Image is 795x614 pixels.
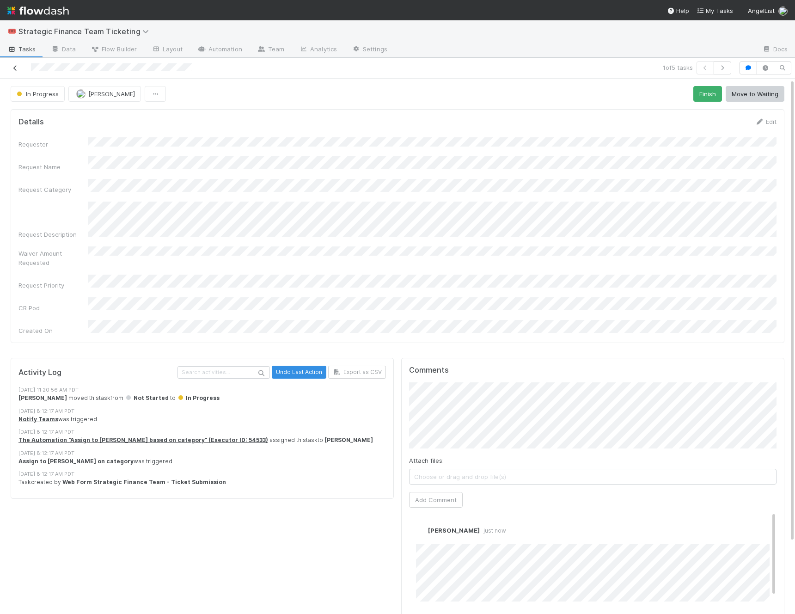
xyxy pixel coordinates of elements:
[18,386,386,394] div: [DATE] 11:20:56 AM PDT
[18,326,88,335] div: Created On
[328,366,386,379] button: Export as CSV
[15,90,59,98] span: In Progress
[18,407,386,415] div: [DATE] 8:12:17 AM PDT
[18,436,386,444] div: assigned this task to
[667,6,689,15] div: Help
[18,230,88,239] div: Request Description
[480,527,506,534] span: just now
[125,394,169,401] span: Not Started
[18,478,386,486] div: Task created by
[18,436,268,443] a: The Automation "Assign to [PERSON_NAME] based on category" (Executor ID: 54533)
[177,394,220,401] span: In Progress
[18,281,88,290] div: Request Priority
[428,527,480,534] span: [PERSON_NAME]
[778,6,788,16] img: avatar_aa4fbed5-f21b-48f3-8bdd-57047a9d59de.png
[272,366,326,379] button: Undo Last Action
[18,415,386,424] div: was triggered
[177,366,270,379] input: Search activities...
[693,86,722,102] button: Finish
[91,44,137,54] span: Flow Builder
[144,43,190,57] a: Layout
[18,303,88,313] div: CR Pod
[416,526,425,535] img: avatar_aa4fbed5-f21b-48f3-8bdd-57047a9d59de.png
[18,416,58,423] a: Notify Teams
[190,43,250,57] a: Automation
[748,7,775,14] span: AngelList
[663,63,693,72] span: 1 of 5 tasks
[18,394,386,402] div: moved this task from to
[250,43,292,57] a: Team
[68,86,141,102] button: [PERSON_NAME]
[18,368,176,377] h5: Activity Log
[88,90,135,98] span: [PERSON_NAME]
[7,27,17,35] span: 🎟️
[18,117,44,127] h5: Details
[409,492,463,508] button: Add Comment
[18,428,386,436] div: [DATE] 8:12:17 AM PDT
[76,89,86,98] img: avatar_aa4fbed5-f21b-48f3-8bdd-57047a9d59de.png
[18,249,88,267] div: Waiver Amount Requested
[7,44,36,54] span: Tasks
[18,458,134,465] a: Assign to [PERSON_NAME] on category
[62,479,226,485] strong: Web Form Strategic Finance Team - Ticket Submission
[18,140,88,149] div: Requester
[18,394,67,401] strong: [PERSON_NAME]
[18,162,88,172] div: Request Name
[697,7,733,14] span: My Tasks
[755,43,795,57] a: Docs
[409,366,777,375] h5: Comments
[410,469,776,484] span: Choose or drag and drop file(s)
[324,436,373,443] strong: [PERSON_NAME]
[409,456,444,465] label: Attach files:
[726,86,784,102] button: Move to Waiting
[43,43,83,57] a: Data
[292,43,344,57] a: Analytics
[11,86,65,102] button: In Progress
[344,43,395,57] a: Settings
[18,27,153,36] span: Strategic Finance Team Ticketing
[697,6,733,15] a: My Tasks
[7,3,69,18] img: logo-inverted-e16ddd16eac7371096b0.svg
[18,449,386,457] div: [DATE] 8:12:17 AM PDT
[83,43,144,57] a: Flow Builder
[755,118,777,125] a: Edit
[18,470,386,478] div: [DATE] 8:12:17 AM PDT
[18,457,386,466] div: was triggered
[18,185,88,194] div: Request Category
